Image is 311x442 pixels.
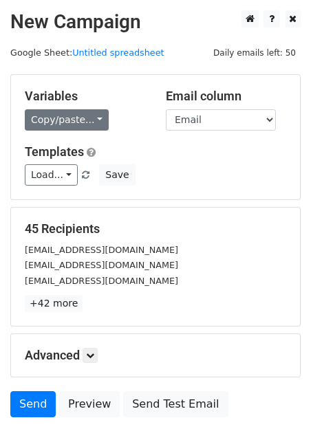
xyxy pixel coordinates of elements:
[25,245,178,255] small: [EMAIL_ADDRESS][DOMAIN_NAME]
[10,47,164,58] small: Google Sheet:
[25,295,83,312] a: +42 more
[99,164,135,186] button: Save
[10,10,301,34] h2: New Campaign
[25,348,286,363] h5: Advanced
[123,391,228,417] a: Send Test Email
[25,144,84,159] a: Templates
[25,276,178,286] small: [EMAIL_ADDRESS][DOMAIN_NAME]
[242,376,311,442] iframe: Chat Widget
[25,260,178,270] small: [EMAIL_ADDRESS][DOMAIN_NAME]
[25,89,145,104] h5: Variables
[208,45,301,60] span: Daily emails left: 50
[59,391,120,417] a: Preview
[25,109,109,131] a: Copy/paste...
[166,89,286,104] h5: Email column
[208,47,301,58] a: Daily emails left: 50
[25,164,78,186] a: Load...
[25,221,286,236] h5: 45 Recipients
[10,391,56,417] a: Send
[72,47,164,58] a: Untitled spreadsheet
